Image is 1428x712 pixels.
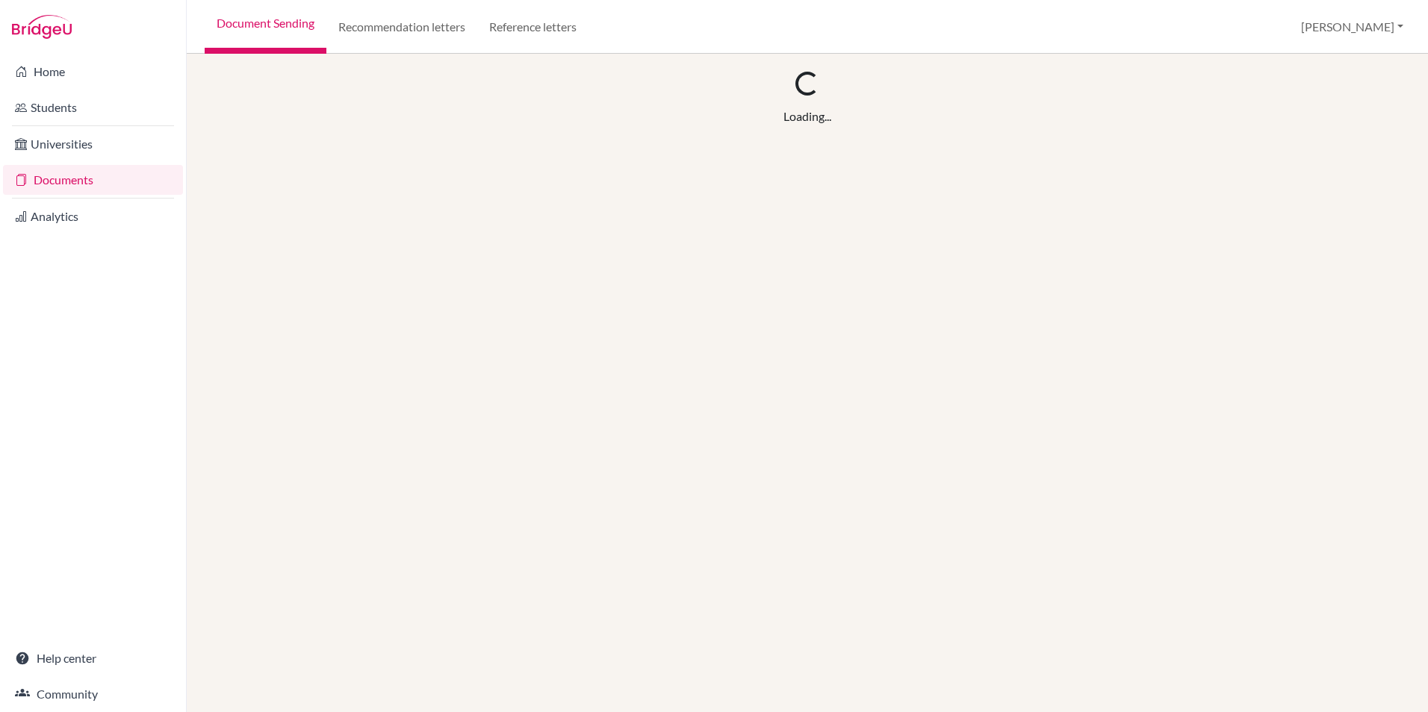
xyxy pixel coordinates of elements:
div: Loading... [783,107,831,125]
a: Community [3,679,183,709]
a: Documents [3,165,183,195]
a: Students [3,93,183,122]
a: Help center [3,643,183,673]
a: Universities [3,129,183,159]
a: Home [3,57,183,87]
button: [PERSON_NAME] [1294,13,1410,41]
a: Analytics [3,202,183,231]
img: Bridge-U [12,15,72,39]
